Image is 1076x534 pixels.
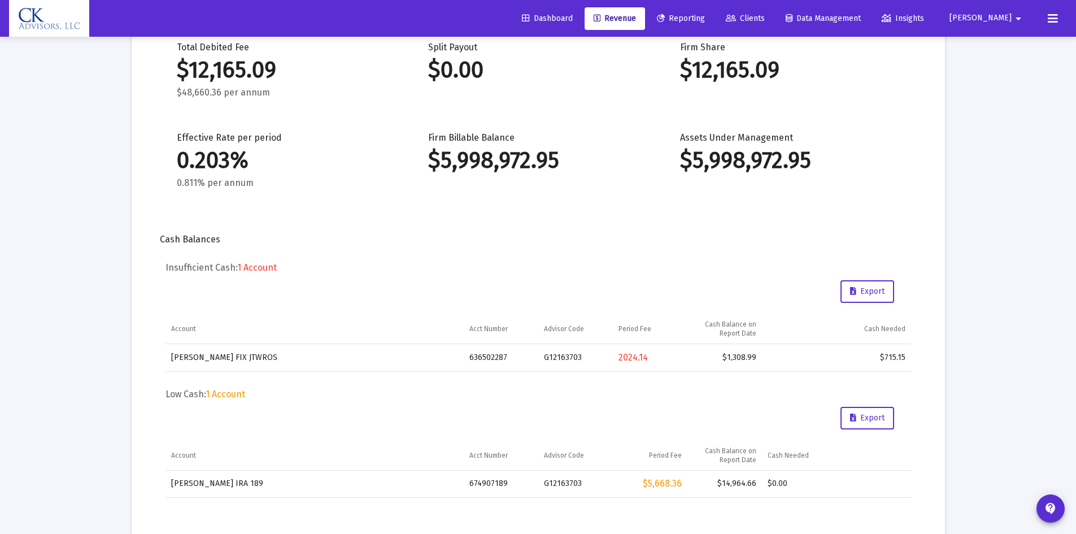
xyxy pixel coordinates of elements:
[165,314,464,344] td: Column Account
[177,132,395,189] div: Effective Rate per period
[768,352,905,363] div: $715.15
[206,389,245,400] span: 1 Account
[585,7,645,30] a: Revenue
[680,155,898,166] div: $5,998,972.95
[165,262,911,273] h5: Insufficient Cash:
[693,446,756,464] div: Cash Balance on Report Date
[936,7,1039,29] button: [PERSON_NAME]
[18,7,81,30] img: Dashboard
[469,451,508,460] div: Acct Number
[177,42,395,98] div: Total Debited Fee
[165,389,911,400] h5: Low Cash:
[594,14,636,23] span: Revenue
[428,42,646,98] div: Split Payout
[464,344,538,371] td: 636502287
[464,441,538,471] td: Column Acct Number
[693,352,756,363] div: $1,308.99
[538,471,613,498] td: G12163703
[786,14,861,23] span: Data Management
[237,262,277,273] span: 1 Account
[428,64,646,76] div: $0.00
[648,7,714,30] a: Reporting
[693,320,756,338] div: Cash Balance on Report Date
[544,324,584,333] div: Advisor Code
[618,478,682,489] div: $5,668.36
[687,441,762,471] td: Column Cash Balance on Report Date
[464,471,538,498] td: 674907189
[160,234,917,245] div: Cash Balances
[464,314,538,344] td: Column Acct Number
[177,87,395,98] div: $48,660.36 per annum
[768,478,905,489] div: $0.00
[840,407,894,429] button: Export
[840,280,894,303] button: Export
[165,471,464,498] td: [PERSON_NAME] IRA 189
[693,478,756,489] div: $14,964.66
[618,352,682,363] div: 2024.14
[649,451,682,460] div: Period Fee
[428,132,646,189] div: Firm Billable Balance
[680,64,898,76] div: $12,165.09
[726,14,765,23] span: Clients
[613,314,687,344] td: Column Period Fee
[949,14,1012,23] span: [PERSON_NAME]
[165,314,911,372] div: Data grid
[680,42,898,98] div: Firm Share
[544,451,584,460] div: Advisor Code
[469,324,508,333] div: Acct Number
[687,314,762,344] td: Column Cash Balance on Report Date
[165,441,911,498] div: Data grid
[657,14,705,23] span: Reporting
[717,7,774,30] a: Clients
[165,344,464,371] td: [PERSON_NAME] FIX JTWROS
[873,7,933,30] a: Insights
[768,451,809,460] div: Cash Needed
[762,441,911,471] td: Column Cash Needed
[171,451,196,460] div: Account
[1044,502,1057,515] mat-icon: contact_support
[1012,7,1025,30] mat-icon: arrow_drop_down
[513,7,582,30] a: Dashboard
[850,413,885,423] span: Export
[177,177,395,189] div: 0.811% per annum
[777,7,870,30] a: Data Management
[538,344,613,371] td: G12163703
[680,132,898,189] div: Assets Under Management
[522,14,573,23] span: Dashboard
[850,286,885,296] span: Export
[177,155,395,166] div: 0.203%
[165,441,464,471] td: Column Account
[177,64,395,76] div: $12,165.09
[428,155,646,166] div: $5,998,972.95
[538,441,613,471] td: Column Advisor Code
[171,324,196,333] div: Account
[864,324,905,333] div: Cash Needed
[538,314,613,344] td: Column Advisor Code
[618,324,651,333] div: Period Fee
[762,314,911,344] td: Column Cash Needed
[882,14,924,23] span: Insights
[613,441,687,471] td: Column Period Fee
